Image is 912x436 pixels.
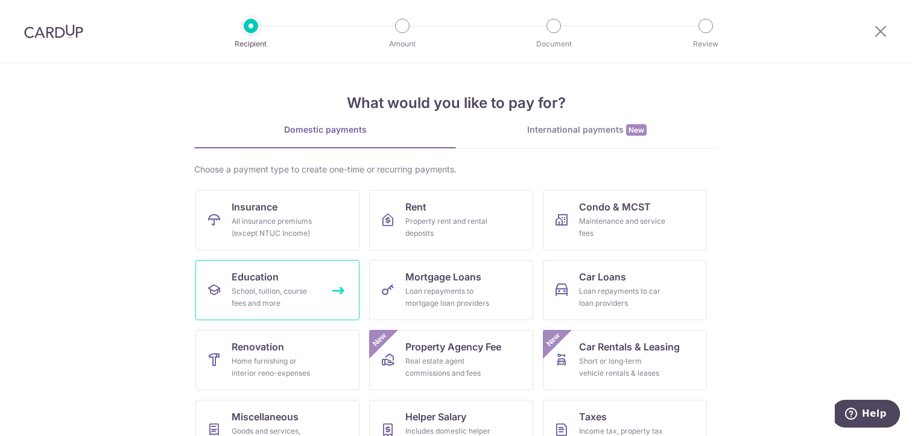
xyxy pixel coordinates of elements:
[194,92,718,114] h4: What would you like to pay for?
[27,8,52,19] span: Help
[579,270,626,284] span: Car Loans
[405,270,481,284] span: Mortgage Loans
[405,355,492,379] div: Real estate agent commissions and fees
[579,340,680,354] span: Car Rentals & Leasing
[405,409,466,424] span: Helper Salary
[369,330,533,390] a: Property Agency FeeReal estate agent commissions and feesNew
[543,190,707,250] a: Condo & MCSTMaintenance and service fees
[24,24,83,39] img: CardUp
[369,260,533,320] a: Mortgage LoansLoan repayments to mortgage loan providers
[232,340,284,354] span: Renovation
[405,200,426,214] span: Rent
[232,355,318,379] div: Home furnishing or interior reno-expenses
[626,124,647,136] span: New
[405,340,501,354] span: Property Agency Fee
[232,200,277,214] span: Insurance
[579,409,607,424] span: Taxes
[661,38,750,50] p: Review
[232,409,299,424] span: Miscellaneous
[370,330,390,350] span: New
[543,330,707,390] a: Car Rentals & LeasingShort or long‑term vehicle rentals & leasesNew
[405,285,492,309] div: Loan repayments to mortgage loan providers
[543,260,707,320] a: Car LoansLoan repayments to car loan providers
[358,38,447,50] p: Amount
[405,215,492,239] div: Property rent and rental deposits
[579,355,666,379] div: Short or long‑term vehicle rentals & leases
[195,190,359,250] a: InsuranceAll insurance premiums (except NTUC Income)
[232,215,318,239] div: All insurance premiums (except NTUC Income)
[579,215,666,239] div: Maintenance and service fees
[194,124,456,136] div: Domestic payments
[232,270,279,284] span: Education
[206,38,296,50] p: Recipient
[509,38,598,50] p: Document
[195,260,359,320] a: EducationSchool, tuition, course fees and more
[456,124,718,136] div: International payments
[579,200,651,214] span: Condo & MCST
[195,330,359,390] a: RenovationHome furnishing or interior reno-expenses
[194,163,718,175] div: Choose a payment type to create one-time or recurring payments.
[369,190,533,250] a: RentProperty rent and rental deposits
[232,285,318,309] div: School, tuition, course fees and more
[543,330,563,350] span: New
[835,400,900,430] iframe: Opens a widget where you can find more information
[579,285,666,309] div: Loan repayments to car loan providers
